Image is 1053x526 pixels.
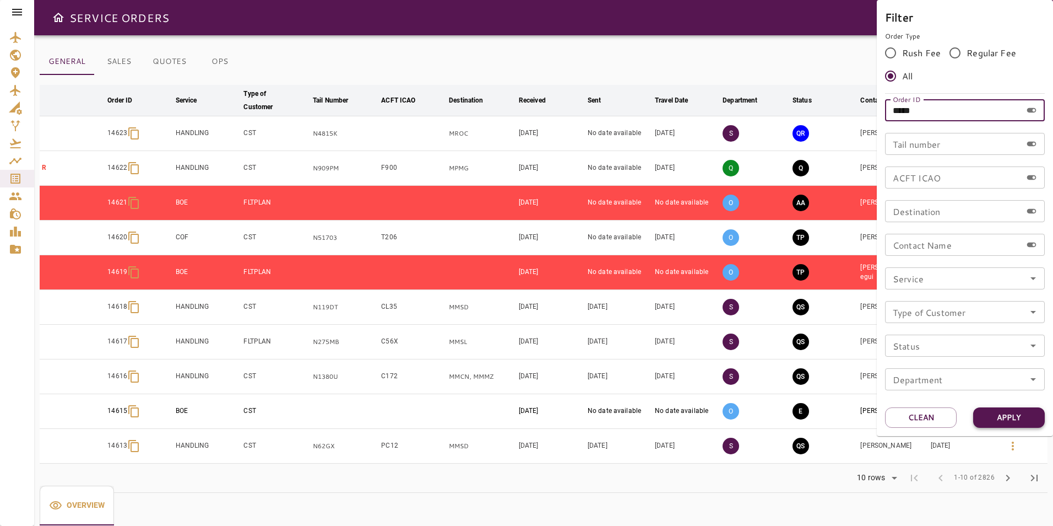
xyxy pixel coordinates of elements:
[1025,304,1041,320] button: Open
[1025,271,1041,286] button: Open
[1025,338,1041,353] button: Open
[973,407,1045,428] button: Apply
[885,31,1045,41] p: Order Type
[1025,372,1041,387] button: Open
[967,46,1016,60] span: Regular Fee
[902,69,913,83] span: All
[885,8,1045,26] h6: Filter
[893,94,920,104] label: Order ID
[885,41,1045,88] div: rushFeeOrder
[902,46,941,60] span: Rush Fee
[885,407,957,428] button: Clean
